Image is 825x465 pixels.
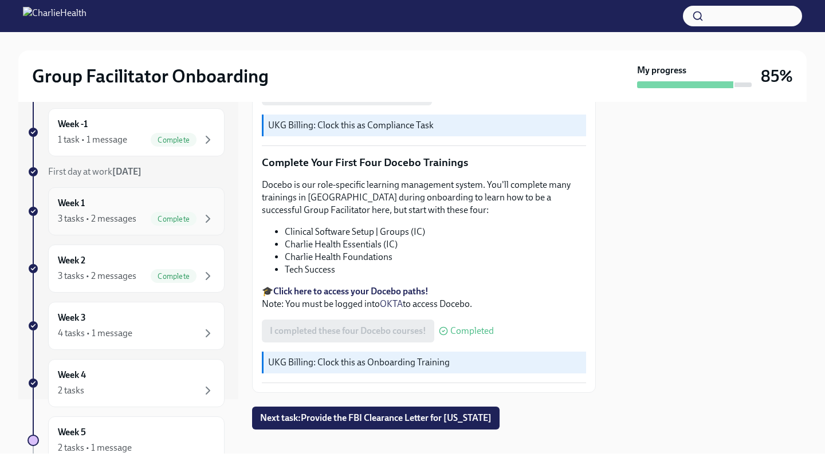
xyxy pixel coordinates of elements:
[285,226,586,238] li: Clinical Software Setup | Groups (IC)
[23,7,87,25] img: CharlieHealth
[58,312,86,324] h6: Week 3
[268,119,582,132] p: UKG Billing: Clock this as Compliance Task
[27,165,225,178] a: First day at work[DATE]
[58,254,85,267] h6: Week 2
[58,327,132,340] div: 4 tasks • 1 message
[262,155,586,170] p: Complete Your First Four Docebo Trainings
[58,384,84,397] div: 2 tasks
[285,238,586,251] li: Charlie Health Essentials (IC)
[252,407,500,429] button: Next task:Provide the FBI Clearance Letter for [US_STATE]
[151,136,197,144] span: Complete
[151,215,197,223] span: Complete
[151,272,197,281] span: Complete
[58,118,88,131] h6: Week -1
[637,64,686,77] strong: My progress
[112,166,142,177] strong: [DATE]
[27,416,225,464] a: Week 52 tasks • 1 message
[285,251,586,263] li: Charlie Health Foundations
[32,65,269,88] h2: Group Facilitator Onboarding
[58,270,136,282] div: 3 tasks • 2 messages
[48,166,142,177] span: First day at work
[380,298,403,309] a: OKTA
[285,263,586,276] li: Tech Success
[27,187,225,235] a: Week 13 tasks • 2 messagesComplete
[262,179,586,216] p: Docebo is our role-specific learning management system. You'll complete many trainings in [GEOGRA...
[58,426,86,439] h6: Week 5
[27,245,225,293] a: Week 23 tasks • 2 messagesComplete
[58,133,127,146] div: 1 task • 1 message
[58,442,132,454] div: 2 tasks • 1 message
[450,326,494,336] span: Completed
[27,359,225,407] a: Week 42 tasks
[58,369,86,381] h6: Week 4
[273,286,429,297] a: Click here to access your Docebo paths!
[262,285,586,310] p: 🎓 Note: You must be logged into to access Docebo.
[58,212,136,225] div: 3 tasks • 2 messages
[58,197,85,210] h6: Week 1
[761,66,793,86] h3: 85%
[27,108,225,156] a: Week -11 task • 1 messageComplete
[27,302,225,350] a: Week 34 tasks • 1 message
[260,412,492,424] span: Next task : Provide the FBI Clearance Letter for [US_STATE]
[268,356,582,369] p: UKG Billing: Clock this as Onboarding Training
